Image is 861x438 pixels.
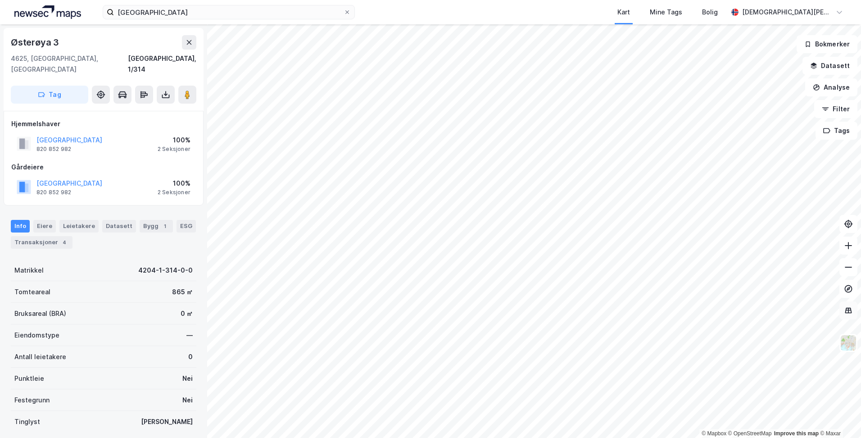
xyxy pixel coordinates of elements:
[36,146,71,153] div: 820 852 982
[702,7,718,18] div: Bolig
[158,146,190,153] div: 2 Seksjoner
[181,308,193,319] div: 0 ㎡
[742,7,832,18] div: [DEMOGRAPHIC_DATA][PERSON_NAME]
[59,220,99,233] div: Leietakere
[14,265,44,276] div: Matrikkel
[102,220,136,233] div: Datasett
[14,373,44,384] div: Punktleie
[188,351,193,362] div: 0
[816,395,861,438] div: Kontrollprogram for chat
[650,7,682,18] div: Mine Tags
[11,119,196,129] div: Hjemmelshaver
[14,330,59,341] div: Eiendomstype
[33,220,56,233] div: Eiere
[11,53,128,75] div: 4625, [GEOGRAPHIC_DATA], [GEOGRAPHIC_DATA]
[60,238,69,247] div: 4
[128,53,196,75] div: [GEOGRAPHIC_DATA], 1/314
[14,351,66,362] div: Antall leietakere
[816,122,857,140] button: Tags
[36,189,71,196] div: 820 852 982
[14,416,40,427] div: Tinglyst
[140,220,173,233] div: Bygg
[617,7,630,18] div: Kart
[11,86,88,104] button: Tag
[160,222,169,231] div: 1
[805,78,857,96] button: Analyse
[158,189,190,196] div: 2 Seksjoner
[141,416,193,427] div: [PERSON_NAME]
[11,236,73,249] div: Transaksjoner
[802,57,857,75] button: Datasett
[11,220,30,233] div: Info
[797,35,857,53] button: Bokmerker
[114,5,344,19] input: Søk på adresse, matrikkel, gårdeiere, leietakere eller personer
[814,100,857,118] button: Filter
[158,178,190,189] div: 100%
[186,330,193,341] div: —
[172,287,193,297] div: 865 ㎡
[14,308,66,319] div: Bruksareal (BRA)
[177,220,196,233] div: ESG
[138,265,193,276] div: 4204-1-314-0-0
[14,287,50,297] div: Tomteareal
[774,430,819,437] a: Improve this map
[702,430,726,437] a: Mapbox
[11,162,196,173] div: Gårdeiere
[158,135,190,146] div: 100%
[728,430,772,437] a: OpenStreetMap
[11,35,61,50] div: Østerøya 3
[182,395,193,406] div: Nei
[182,373,193,384] div: Nei
[840,334,857,351] img: Z
[14,395,50,406] div: Festegrunn
[816,395,861,438] iframe: Chat Widget
[14,5,81,19] img: logo.a4113a55bc3d86da70a041830d287a7e.svg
